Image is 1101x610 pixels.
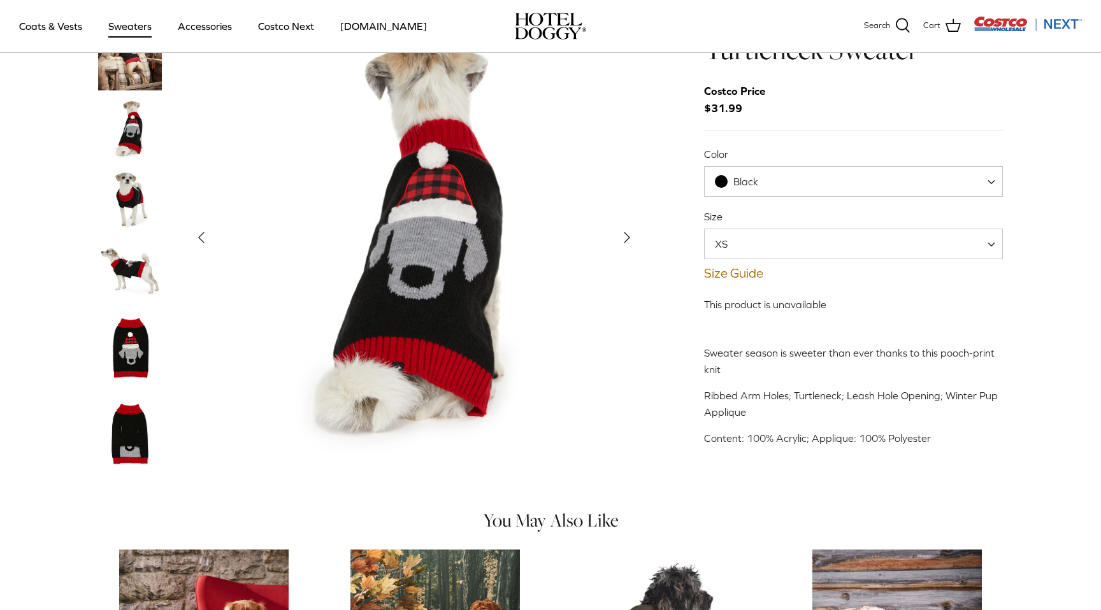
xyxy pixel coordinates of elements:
a: Accessories [166,4,243,48]
a: hoteldoggy.com hoteldoggycom [515,13,586,39]
span: Search [864,19,890,32]
h4: You May Also Like [98,511,1003,530]
p: Content: 100% Acrylic; Applique: 100% Polyester [704,430,1003,447]
a: Thumbnail Link [98,237,162,301]
p: Ribbed Arm Holes; Turtleneck; Leash Hole Opening; Winter Pup Applique [704,388,1003,420]
img: Costco Next [974,16,1082,32]
a: Thumbnail Link [98,307,162,387]
a: [DOMAIN_NAME] [329,4,438,48]
a: Thumbnail Link [98,97,162,160]
a: Visit Costco Next [974,24,1082,34]
a: Size Guide [704,266,1003,281]
span: Black [705,175,784,188]
span: Cart [923,19,940,32]
label: Color [704,147,1003,161]
button: Next [613,223,641,252]
a: Search [864,18,910,34]
a: Thumbnail Link [98,393,162,472]
span: XS [704,229,1003,259]
span: Black [733,176,758,187]
a: Show Gallery [187,11,641,464]
span: $31.99 [704,83,778,117]
a: Cart [923,18,961,34]
img: hoteldoggycom [515,13,586,39]
label: Size [704,209,1003,223]
button: Previous [187,223,215,252]
a: Costco Next [247,4,326,48]
span: XS [705,237,753,251]
div: Costco Price [704,83,765,100]
p: Sweater season is sweeter than ever thanks to this pooch-print knit [704,345,1003,378]
a: Sweaters [97,4,163,48]
span: Black [704,166,1003,197]
a: Thumbnail Link [98,167,162,231]
div: This product is unavailable [704,297,1003,313]
a: Coats & Vests [8,4,94,48]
